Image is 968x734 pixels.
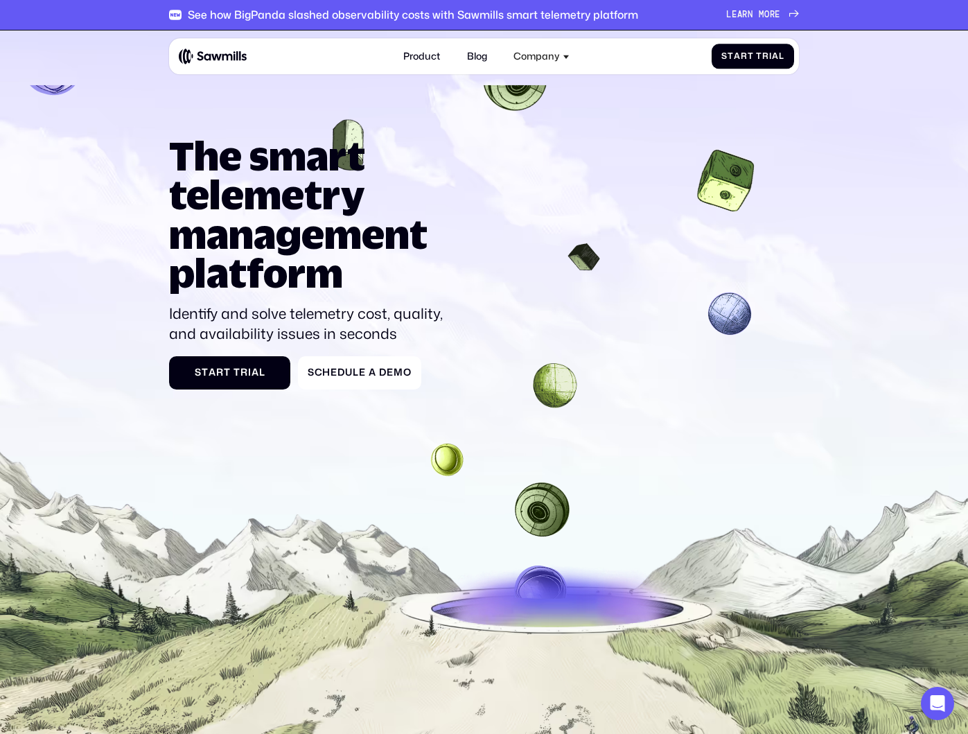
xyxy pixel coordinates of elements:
[353,367,359,378] span: l
[741,51,748,62] span: r
[195,367,202,378] span: S
[387,367,394,378] span: e
[169,304,450,344] p: Identify and solve telemetry cost, quality, and availability issues in seconds
[169,136,450,292] h1: The smart telemetry management platform
[756,51,762,62] span: T
[322,367,331,378] span: h
[775,10,780,20] span: e
[721,51,728,62] span: S
[359,367,366,378] span: e
[298,356,421,390] a: ScheduleaDemo
[734,51,741,62] span: a
[240,367,248,378] span: r
[369,367,376,378] span: a
[345,367,353,378] span: u
[726,10,732,20] span: L
[379,367,387,378] span: D
[224,367,231,378] span: t
[331,367,337,378] span: e
[728,51,734,62] span: t
[732,10,737,20] span: e
[394,367,403,378] span: m
[216,367,224,378] span: r
[459,44,494,70] a: Blog
[396,44,448,70] a: Product
[712,44,793,69] a: StartTrial
[188,8,638,21] div: See how BigPanda slashed observability costs with Sawmills smart telemetry platform
[308,367,315,378] span: S
[769,51,772,62] span: i
[513,51,560,62] div: Company
[507,44,577,70] div: Company
[764,10,770,20] span: o
[209,367,216,378] span: a
[779,51,784,62] span: l
[742,10,748,20] span: r
[748,10,753,20] span: n
[202,367,209,378] span: t
[921,687,954,720] div: Open Intercom Messenger
[726,10,799,20] a: Learnmore
[762,51,769,62] span: r
[252,367,259,378] span: a
[737,10,743,20] span: a
[337,367,345,378] span: d
[770,10,775,20] span: r
[248,367,252,378] span: i
[759,10,764,20] span: m
[259,367,265,378] span: l
[772,51,779,62] span: a
[403,367,412,378] span: o
[169,356,290,390] a: StartTrial
[748,51,754,62] span: t
[315,367,323,378] span: c
[234,367,240,378] span: T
